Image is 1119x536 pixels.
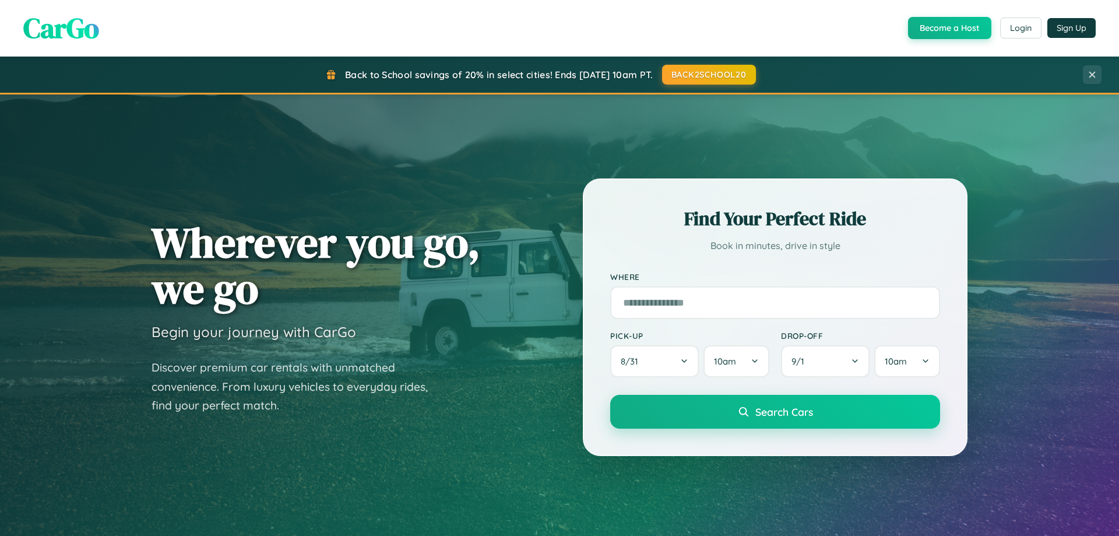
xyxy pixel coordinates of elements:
p: Book in minutes, drive in style [610,237,940,254]
button: Login [1000,17,1041,38]
button: Search Cars [610,395,940,429]
label: Drop-off [781,331,940,341]
span: 10am [714,356,736,367]
label: Where [610,272,940,282]
span: 8 / 31 [621,356,644,367]
span: 10am [885,356,907,367]
span: CarGo [23,9,99,47]
span: 9 / 1 [791,356,810,367]
button: Become a Host [908,17,991,39]
span: Back to School savings of 20% in select cities! Ends [DATE] 10am PT. [345,69,653,80]
button: 10am [874,345,940,377]
button: Sign Up [1047,18,1096,38]
h1: Wherever you go, we go [152,219,480,311]
h3: Begin your journey with CarGo [152,323,356,341]
span: Search Cars [755,405,813,418]
button: BACK2SCHOOL20 [662,65,756,85]
p: Discover premium car rentals with unmatched convenience. From luxury vehicles to everyday rides, ... [152,358,443,415]
button: 8/31 [610,345,699,377]
label: Pick-up [610,331,769,341]
button: 9/1 [781,345,870,377]
h2: Find Your Perfect Ride [610,206,940,232]
button: 10am [703,345,769,377]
